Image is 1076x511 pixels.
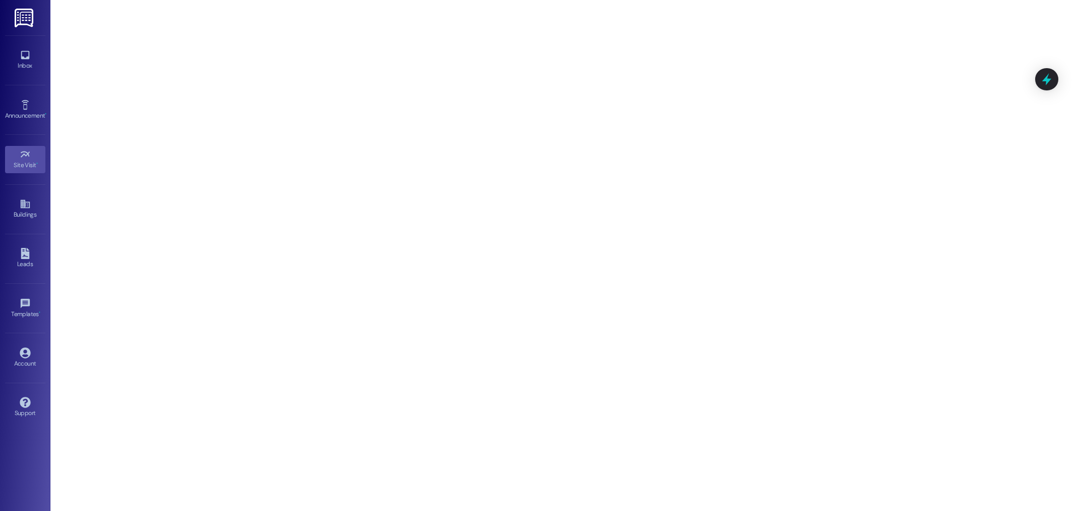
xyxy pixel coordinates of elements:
a: Buildings [5,195,45,223]
img: ResiDesk Logo [15,9,35,27]
a: Support [5,394,45,421]
a: Leads [5,245,45,272]
a: Templates • [5,295,45,322]
span: • [45,111,46,118]
span: • [36,160,38,167]
span: • [39,309,40,316]
a: Account [5,344,45,372]
a: Site Visit • [5,146,45,173]
a: Inbox [5,46,45,74]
